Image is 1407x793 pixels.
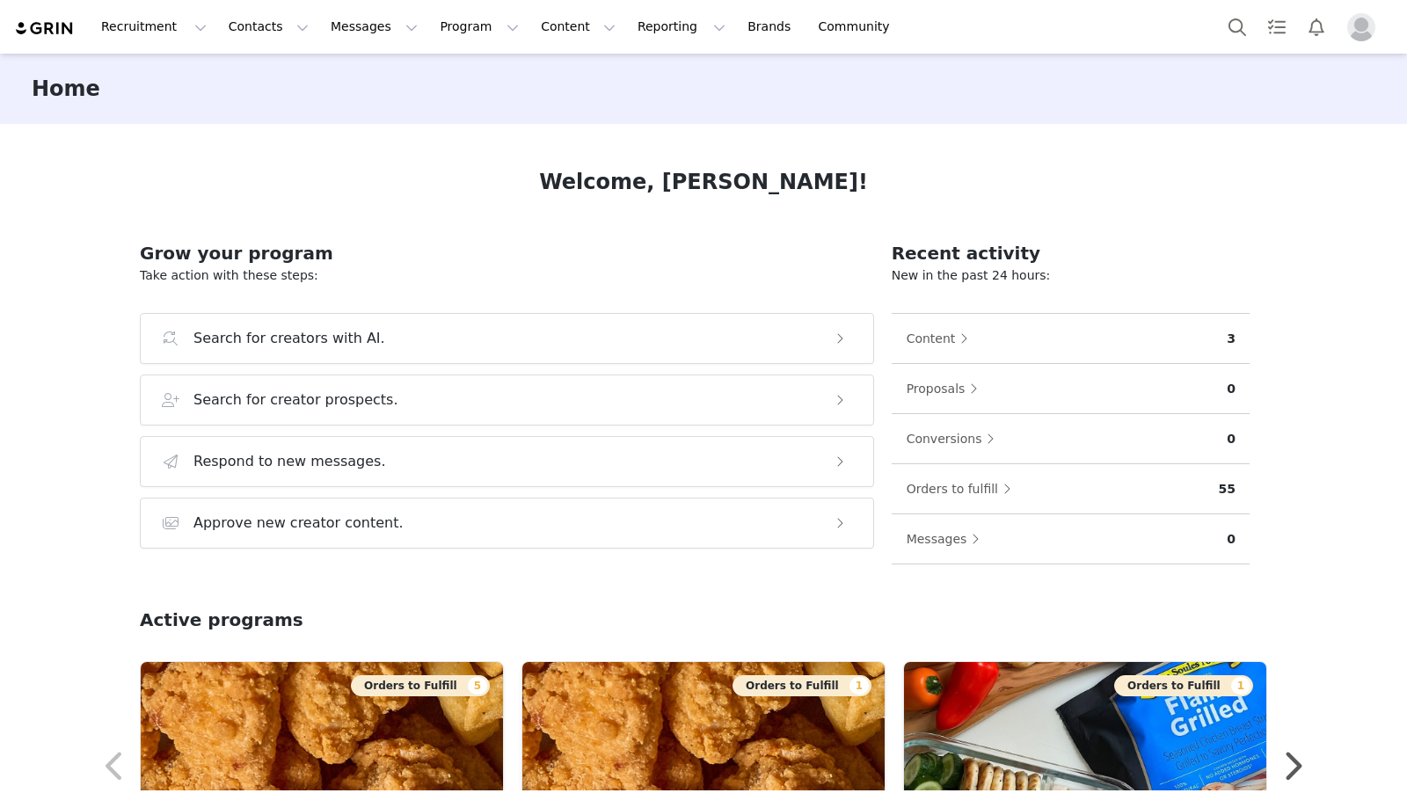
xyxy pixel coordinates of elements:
button: Messages [320,7,428,47]
p: New in the past 24 hours: [892,266,1250,285]
h3: Search for creators with AI. [193,328,385,349]
button: Profile [1337,13,1393,41]
button: Reporting [627,7,736,47]
button: Recruitment [91,7,217,47]
h2: Active programs [140,607,303,633]
button: Proposals [906,375,988,403]
button: Orders to Fulfill5 [351,675,490,696]
p: 3 [1227,330,1236,348]
h2: Recent activity [892,240,1250,266]
h3: Search for creator prospects. [193,389,398,411]
p: 0 [1227,530,1236,549]
button: Search for creator prospects. [140,375,874,426]
button: Orders to Fulfill1 [1114,675,1253,696]
h3: Approve new creator content. [193,513,404,534]
a: Tasks [1258,7,1296,47]
button: Search for creators with AI. [140,313,874,364]
h1: Welcome, [PERSON_NAME]! [539,166,868,198]
h2: Grow your program [140,240,874,266]
button: Conversions [906,425,1004,453]
p: Take action with these steps: [140,266,874,285]
a: Brands [737,7,806,47]
h3: Respond to new messages. [193,451,386,472]
button: Respond to new messages. [140,436,874,487]
h3: Home [32,73,100,105]
button: Messages [906,525,989,553]
a: Community [808,7,908,47]
button: Program [429,7,529,47]
p: 55 [1219,480,1236,498]
button: Contacts [218,7,319,47]
p: 0 [1227,380,1236,398]
img: grin logo [14,20,76,37]
button: Search [1218,7,1257,47]
button: Orders to fulfill [906,475,1020,503]
button: Notifications [1297,7,1336,47]
button: Orders to Fulfill1 [733,675,871,696]
button: Content [906,324,978,353]
p: 0 [1227,430,1236,448]
img: placeholder-profile.jpg [1347,13,1375,41]
button: Content [530,7,626,47]
button: Approve new creator content. [140,498,874,549]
